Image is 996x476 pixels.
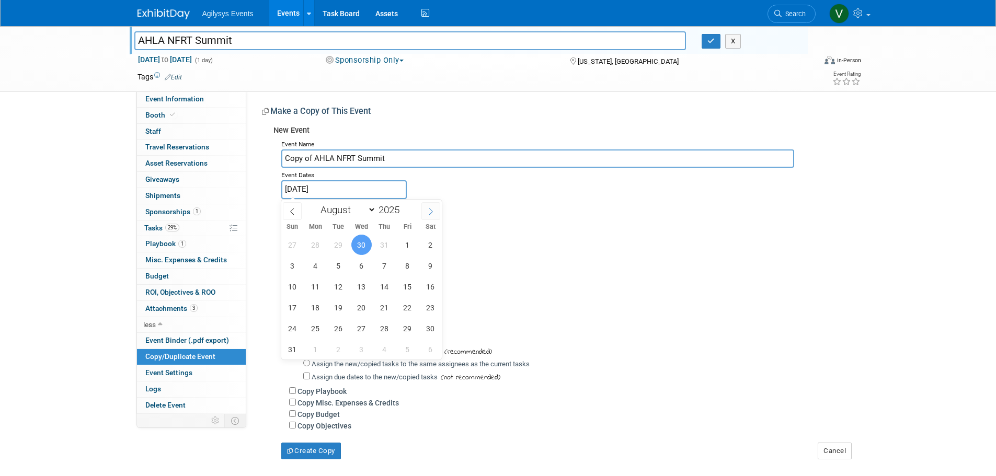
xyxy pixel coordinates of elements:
[145,288,215,296] span: ROI, Objectives & ROO
[137,156,246,171] a: Asset Reservations
[305,339,326,359] span: September 1, 2025
[145,304,198,312] span: Attachments
[374,256,395,276] span: August 7, 2025
[165,74,182,81] a: Edit
[305,297,326,318] span: August 18, 2025
[420,256,441,276] span: August 9, 2025
[327,224,350,230] span: Tue
[207,414,225,427] td: Personalize Event Tab Strip
[768,5,816,23] a: Search
[351,235,372,255] span: July 30, 2025
[419,224,442,230] span: Sat
[281,199,851,212] div: Participation
[137,236,246,252] a: Playbook1
[328,297,349,318] span: August 19, 2025
[374,235,395,255] span: July 31, 2025
[420,235,441,255] span: August 2, 2025
[137,140,246,155] a: Travel Reservations
[328,318,349,339] span: August 26, 2025
[137,108,246,123] a: Booth
[137,398,246,413] a: Delete Event
[137,269,246,284] a: Budget
[297,387,347,396] label: Copy Playbook
[305,318,326,339] span: August 25, 2025
[351,339,372,359] span: September 3, 2025
[420,276,441,297] span: August 16, 2025
[397,318,418,339] span: August 29, 2025
[438,372,500,383] span: (not recommended)
[578,57,679,65] span: [US_STATE], [GEOGRAPHIC_DATA]
[373,224,396,230] span: Thu
[193,207,201,215] span: 1
[145,175,179,183] span: Giveaways
[281,224,304,230] span: Sun
[145,336,229,344] span: Event Binder (.pdf export)
[202,9,254,18] span: Agilysys Events
[420,339,441,359] span: September 6, 2025
[281,168,851,180] div: Event Dates
[145,143,209,151] span: Travel Reservations
[297,399,399,407] label: Copy Misc. Expenses & Credits
[322,55,408,66] button: Sponsorship Only
[190,304,198,312] span: 3
[351,256,372,276] span: August 6, 2025
[328,235,349,255] span: July 29, 2025
[397,276,418,297] span: August 15, 2025
[145,385,161,393] span: Logs
[137,285,246,300] a: ROI, Objectives & ROO
[397,297,418,318] span: August 22, 2025
[818,443,852,459] button: Cancel
[137,381,246,397] a: Logs
[178,240,186,248] span: 1
[397,235,418,255] span: August 1, 2025
[328,276,349,297] span: August 12, 2025
[145,401,186,409] span: Delete Event
[137,204,246,220] a: Sponsorships1
[143,320,156,329] span: less
[832,72,861,77] div: Event Rating
[282,339,303,359] span: August 31, 2025
[144,224,179,232] span: Tasks
[194,57,213,64] span: (1 day)
[137,349,246,365] a: Copy/Duplicate Event
[137,333,246,349] a: Event Binder (.pdf export)
[351,276,372,297] span: August 13, 2025
[137,91,246,107] a: Event Information
[273,125,851,137] div: New Event
[282,297,303,318] span: August 17, 2025
[137,301,246,317] a: Attachments3
[282,235,303,255] span: July 27, 2025
[282,318,303,339] span: August 24, 2025
[829,4,849,24] img: Vaitiare Munoz
[397,256,418,276] span: August 8, 2025
[137,220,246,236] a: Tasks29%
[374,339,395,359] span: September 4, 2025
[350,224,373,230] span: Wed
[137,124,246,140] a: Staff
[145,159,208,167] span: Asset Reservations
[351,318,372,339] span: August 27, 2025
[351,297,372,318] span: August 20, 2025
[304,224,327,230] span: Mon
[420,297,441,318] span: August 23, 2025
[312,360,530,368] label: Assign the new/copied tasks to the same assignees as the current tasks
[420,318,441,339] span: August 30, 2025
[376,204,407,216] input: Year
[441,346,492,357] span: (recommended)
[145,207,201,216] span: Sponsorships
[137,252,246,268] a: Misc. Expenses & Credits
[297,422,351,430] label: Copy Objectives
[754,54,862,70] div: Event Format
[397,339,418,359] span: September 5, 2025
[825,56,835,64] img: Format-Inperson.png
[281,230,851,248] div: Copy Options:
[138,72,182,82] td: Tags
[145,256,227,264] span: Misc. Expenses & Credits
[281,443,341,459] button: Create Copy
[312,373,438,381] label: Assign due dates to the new/copied tasks
[137,317,246,333] a: less
[782,10,806,18] span: Search
[138,9,190,19] img: ExhibitDay
[305,276,326,297] span: August 11, 2025
[282,276,303,297] span: August 10, 2025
